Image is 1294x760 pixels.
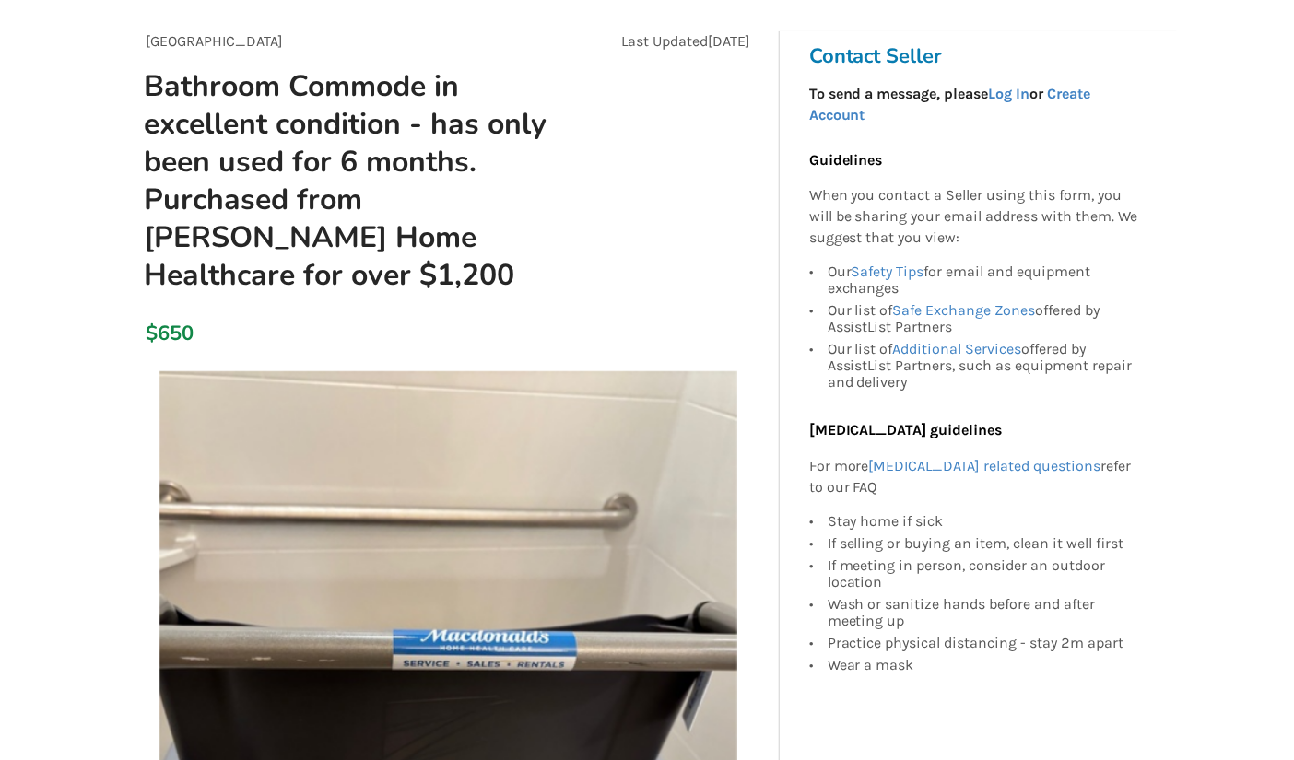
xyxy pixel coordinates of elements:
[809,185,1139,249] p: When you contact a Seller using this form, you will be sharing your email address with them. We s...
[809,85,1091,123] a: Create Account
[147,321,157,346] div: $650
[708,32,750,50] span: [DATE]
[828,299,1139,338] div: Our list of offered by AssistList Partners
[809,421,1003,438] b: [MEDICAL_DATA] guidelines
[809,43,1148,69] h3: Contact Seller
[852,263,924,280] a: Safety Tips
[809,151,883,169] b: Guidelines
[869,457,1101,474] a: [MEDICAL_DATA] related questions
[828,555,1139,593] div: If meeting in person, consider an outdoor location
[828,593,1139,632] div: Wash or sanitize hands before and after meeting up
[147,32,284,50] span: [GEOGRAPHIC_DATA]
[809,456,1139,498] p: For more refer to our FAQ
[828,632,1139,654] div: Practice physical distancing - stay 2m apart
[828,263,1139,299] div: Our for email and equipment exchanges
[893,340,1022,357] a: Additional Services
[828,654,1139,673] div: Wear a mask
[893,301,1036,319] a: Safe Exchange Zones
[989,85,1030,102] a: Log In
[828,338,1139,391] div: Our list of offered by AssistList Partners, such as equipment repair and delivery
[809,85,1091,123] strong: To send a message, please or
[828,513,1139,532] div: Stay home if sick
[828,532,1139,555] div: If selling or buying an item, clean it well first
[130,67,566,295] h1: Bathroom Commode in excellent condition - has only been used for 6 months. Purchased from [PERSON...
[621,32,708,50] span: Last Updated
